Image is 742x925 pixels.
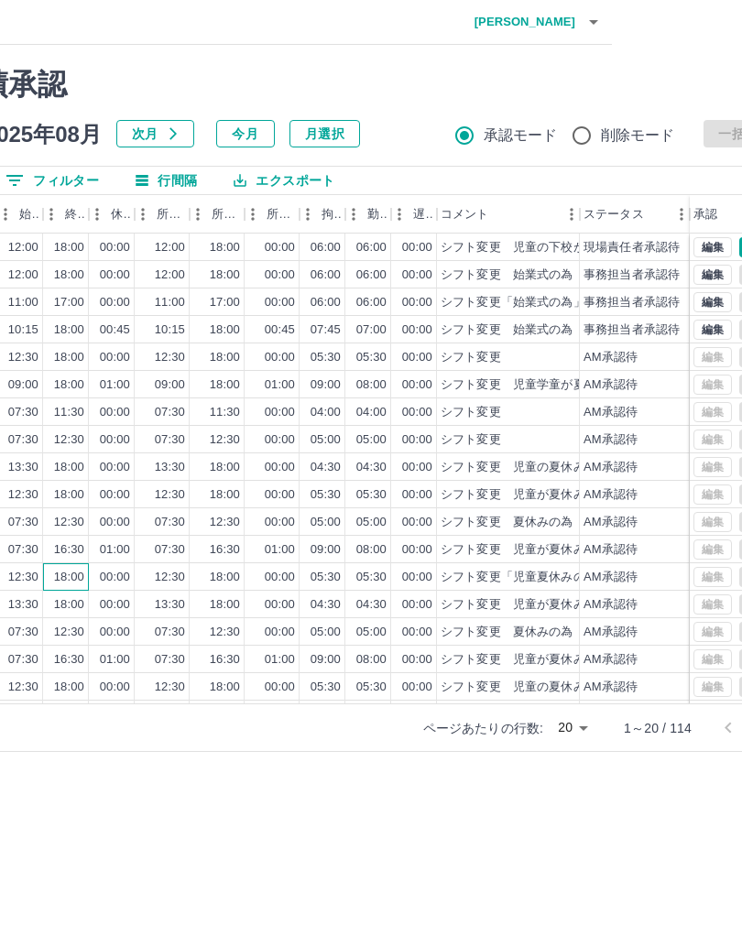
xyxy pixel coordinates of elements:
div: 事務担当者承認待 [584,267,680,284]
div: 拘束 [322,195,342,234]
div: 00:00 [100,624,130,641]
div: 00:00 [402,486,432,504]
button: 編集 [693,320,732,340]
div: 05:30 [311,349,341,366]
div: AM承認待 [584,541,638,559]
div: 06:00 [356,294,387,311]
div: シフト変更 [441,404,501,421]
div: シフト変更 児童の夏休みの為 [441,459,609,476]
div: 18:00 [54,321,84,339]
div: 12:30 [155,486,185,504]
div: 17:00 [210,294,240,311]
div: 00:00 [265,624,295,641]
button: 編集 [693,265,732,285]
div: 18:00 [210,679,240,696]
button: メニュー [558,201,585,228]
div: 18:00 [54,267,84,284]
div: 00:00 [100,596,130,614]
div: 18:00 [210,321,240,339]
div: 18:00 [210,267,240,284]
div: 05:30 [356,679,387,696]
div: 現場責任者承認待 [584,239,680,256]
p: ページあたりの行数: [423,719,543,737]
div: 事務担当者承認待 [584,294,680,311]
div: 07:00 [356,321,387,339]
div: 01:00 [265,376,295,394]
div: シフト変更 児童の下校が早い為 [441,239,621,256]
div: シフト変更 児童学童が夏休み [441,376,609,394]
div: 00:00 [402,541,432,559]
div: AM承認待 [584,596,638,614]
div: 00:00 [402,459,432,476]
div: 09:00 [155,376,185,394]
div: 13:30 [155,596,185,614]
div: シフト変更 児童が夏休みの為 [441,596,609,614]
div: 07:30 [155,404,185,421]
div: AM承認待 [584,624,638,641]
div: 18:00 [54,239,84,256]
div: 13:30 [8,459,38,476]
div: 16:30 [210,541,240,559]
div: 05:00 [311,514,341,531]
div: コメント [437,195,580,234]
div: 11:00 [8,294,38,311]
div: 所定終業 [212,195,241,234]
div: 08:00 [356,541,387,559]
div: 05:00 [311,431,341,449]
div: AM承認待 [584,569,638,586]
div: 00:00 [100,431,130,449]
div: 00:00 [100,514,130,531]
div: 12:00 [8,267,38,284]
div: 10:15 [155,321,185,339]
div: 18:00 [210,459,240,476]
div: 04:00 [356,404,387,421]
div: 18:00 [54,349,84,366]
div: 12:30 [54,624,84,641]
div: シフト変更 児童が夏休み [441,651,585,669]
div: ステータス [584,195,644,234]
div: 01:00 [100,541,130,559]
div: AM承認待 [584,431,638,449]
div: 06:00 [356,239,387,256]
div: 05:30 [311,486,341,504]
div: 00:00 [265,431,295,449]
div: 00:00 [402,431,432,449]
div: 00:00 [265,349,295,366]
div: 00:00 [402,651,432,669]
div: 所定開始 [157,195,186,234]
div: 07:30 [8,404,38,421]
div: 04:30 [311,596,341,614]
div: 12:30 [155,349,185,366]
div: 18:00 [210,376,240,394]
div: 08:00 [356,376,387,394]
div: 12:30 [8,349,38,366]
div: 01:00 [100,651,130,669]
div: 00:00 [265,679,295,696]
div: 04:30 [356,459,387,476]
button: 今月 [216,120,275,147]
div: 18:00 [210,239,240,256]
div: 00:00 [265,267,295,284]
div: 16:30 [210,651,240,669]
div: AM承認待 [584,349,638,366]
p: 1～20 / 114 [624,719,692,737]
div: シフト変更 児童が夏休みの為 [441,541,609,559]
div: 承認 [693,195,717,234]
div: 00:00 [402,321,432,339]
div: AM承認待 [584,514,638,531]
div: 18:00 [54,459,84,476]
div: 05:00 [311,624,341,641]
div: 00:00 [100,294,130,311]
div: 12:30 [155,679,185,696]
div: 10:15 [8,321,38,339]
button: 月選択 [289,120,360,147]
div: シフト変更「始業式の為」 [441,294,585,311]
div: 遅刻等 [413,195,433,234]
div: 05:30 [356,349,387,366]
div: 12:30 [54,514,84,531]
div: 01:00 [265,651,295,669]
div: 06:00 [311,267,341,284]
div: 終業 [65,195,85,234]
div: シフト変更 児童の夏休みのため [441,679,621,696]
button: メニュー [668,201,695,228]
